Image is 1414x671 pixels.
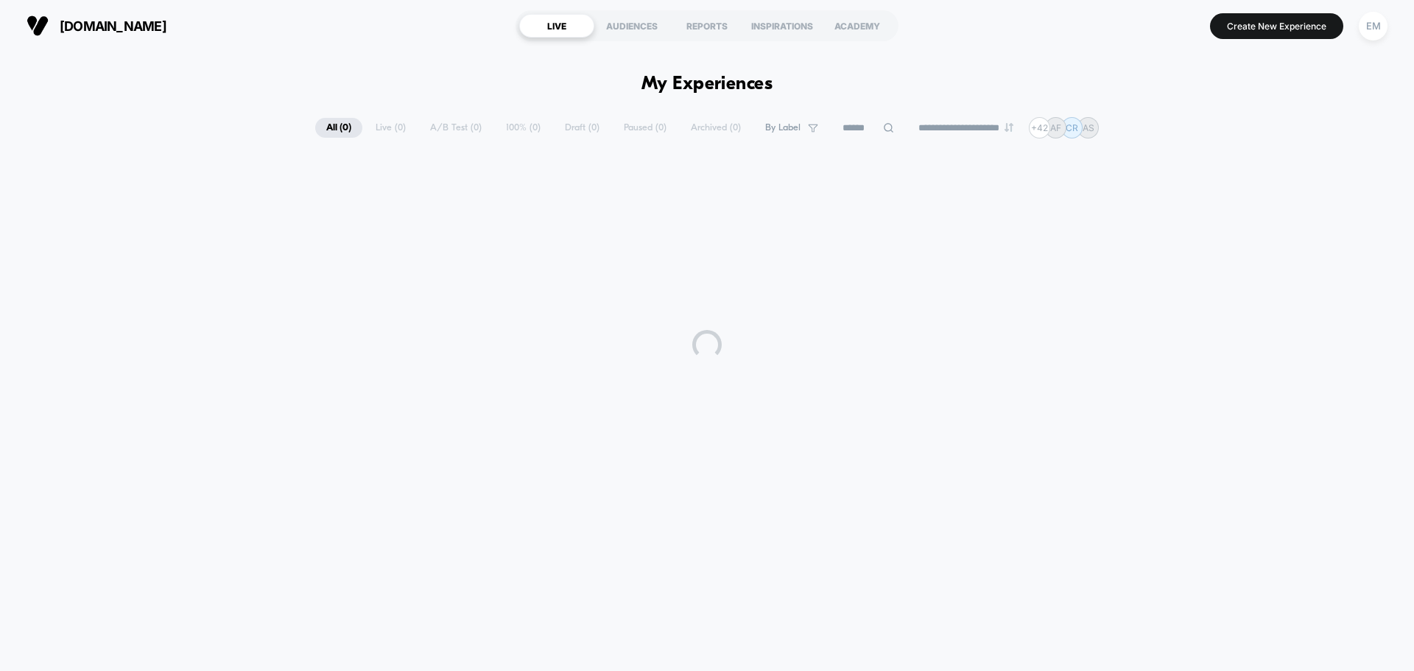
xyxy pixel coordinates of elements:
div: ACADEMY [820,14,895,38]
div: AUDIENCES [594,14,669,38]
div: LIVE [519,14,594,38]
div: INSPIRATIONS [745,14,820,38]
p: AF [1050,122,1061,133]
img: Visually logo [27,15,49,37]
button: [DOMAIN_NAME] [22,14,171,38]
button: Create New Experience [1210,13,1343,39]
button: EM [1354,11,1392,41]
p: AS [1083,122,1094,133]
div: + 42 [1029,117,1050,138]
div: EM [1359,12,1387,41]
span: By Label [765,122,801,133]
span: All ( 0 ) [315,118,362,138]
span: [DOMAIN_NAME] [60,18,166,34]
div: REPORTS [669,14,745,38]
p: CR [1066,122,1078,133]
img: end [1005,123,1013,132]
h1: My Experiences [641,74,773,95]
